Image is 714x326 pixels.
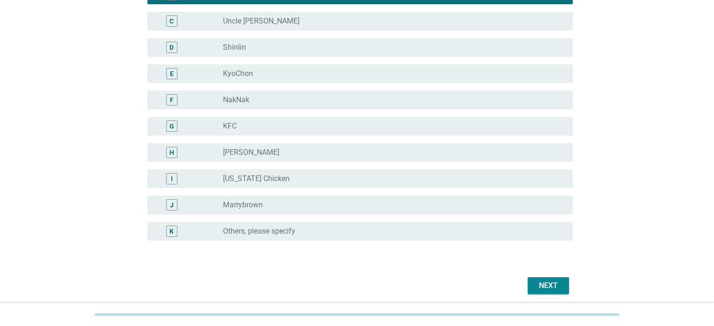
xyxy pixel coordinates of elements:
[170,200,174,210] div: J
[223,148,279,157] label: [PERSON_NAME]
[528,277,569,294] button: Next
[169,16,174,26] div: C
[170,95,174,105] div: F
[171,174,173,183] div: I
[223,121,237,131] label: KFC
[535,280,561,291] div: Next
[169,147,174,157] div: H
[223,227,295,236] label: Others, please specify
[223,69,253,78] label: KyoChon
[169,121,174,131] div: G
[223,174,290,183] label: [US_STATE] Chicken
[169,226,174,236] div: K
[223,95,249,105] label: NakNak
[223,16,299,26] label: Uncle [PERSON_NAME]
[223,43,246,52] label: Shinlin
[170,68,174,78] div: E
[169,42,174,52] div: D
[223,200,263,210] label: Marrybrown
